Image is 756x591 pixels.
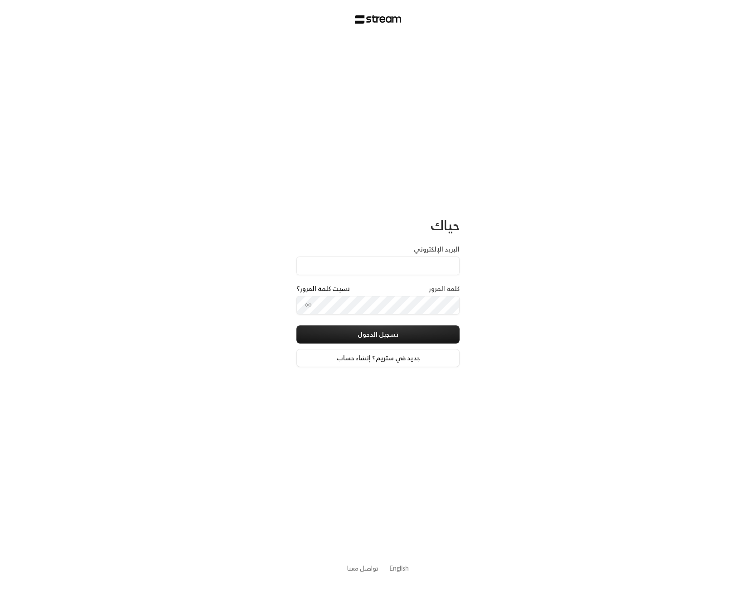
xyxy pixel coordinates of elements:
button: تسجيل الدخول [296,325,460,344]
button: toggle password visibility [301,298,315,312]
a: تواصل معنا [347,562,378,574]
a: جديد في ستريم؟ إنشاء حساب [296,349,460,367]
a: English [389,560,409,576]
label: كلمة المرور [429,284,460,293]
span: حياك [431,213,460,237]
a: نسيت كلمة المرور؟ [296,284,350,293]
button: تواصل معنا [347,563,378,573]
label: البريد الإلكتروني [414,245,460,254]
img: Stream Logo [355,15,402,24]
